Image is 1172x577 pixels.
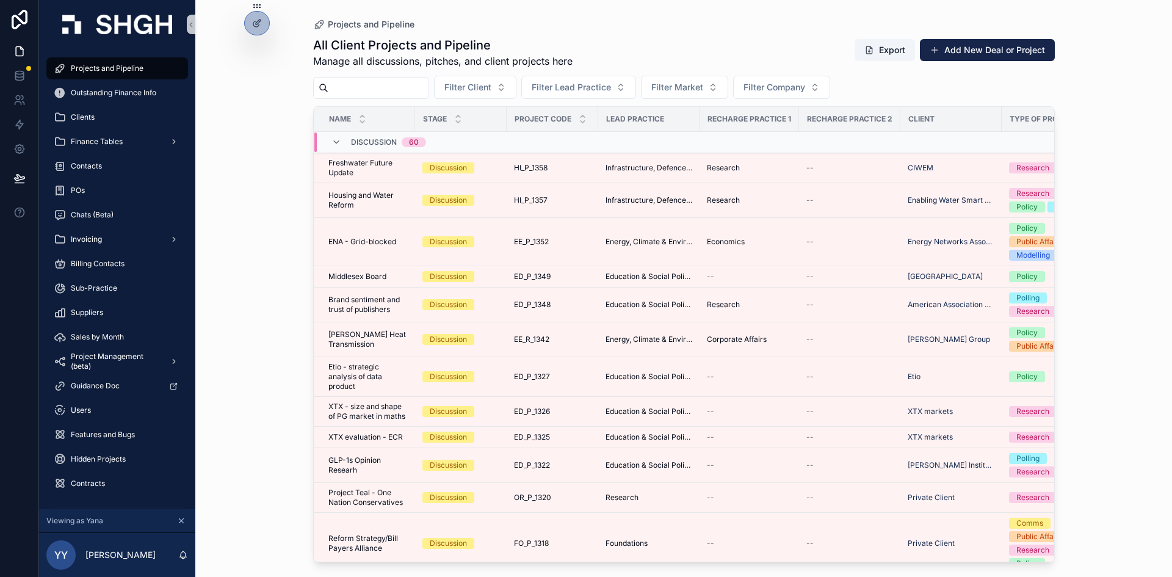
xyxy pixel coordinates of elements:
a: American Association of Publishers [908,300,994,310]
span: Name [329,114,351,124]
a: -- [806,163,893,173]
span: Project Management (beta) [71,352,160,371]
span: -- [806,460,814,470]
div: scrollable content [39,49,195,509]
span: -- [707,272,714,281]
span: OR_P_1320 [514,493,551,503]
span: Clients [71,112,95,122]
span: FO_P_1318 [514,539,549,548]
div: Discussion [430,432,467,443]
a: ResearchPolicy [1009,188,1093,212]
span: Filter Client [444,81,491,93]
a: Freshwater Future Update [328,158,408,178]
a: Features and Bugs [46,424,188,446]
a: -- [707,493,792,503]
a: XTX evaluation - ECR [328,432,408,442]
a: -- [707,407,792,416]
span: Energy Networks Association [908,237,994,247]
a: ED_P_1349 [514,272,591,281]
span: -- [707,372,714,382]
div: Discussion [430,492,467,503]
a: Foundations [606,539,692,548]
div: Research [1016,162,1049,173]
span: [PERSON_NAME] Heat Transmission [328,330,408,349]
a: FO_P_1318 [514,539,591,548]
a: Contacts [46,155,188,177]
span: -- [806,335,814,344]
span: -- [707,460,714,470]
div: Policy [1016,271,1038,282]
span: Housing and Water Reform [328,191,408,210]
a: -- [707,272,792,281]
span: XTX markets [908,432,953,442]
span: Etio - strategic analysis of data product [328,362,408,391]
a: Chats (Beta) [46,204,188,226]
a: Research [1009,432,1093,443]
div: Modelling [1016,250,1050,261]
div: Discussion [430,162,467,173]
a: Billing Contacts [46,253,188,275]
span: -- [707,493,714,503]
span: Education & Social Policy [606,432,692,442]
span: Private Client [908,539,955,548]
span: Features and Bugs [71,430,135,440]
a: Discussion [422,195,499,206]
span: Hidden Projects [71,454,126,464]
span: ENA - Grid-blocked [328,237,396,247]
a: Education & Social Policy [606,372,692,382]
a: -- [806,272,893,281]
button: Select Button [641,76,728,99]
span: Invoicing [71,234,102,244]
button: Select Button [733,76,830,99]
span: Project Code [515,114,571,124]
div: Discussion [430,371,467,382]
button: Add New Deal or Project [920,39,1055,61]
div: Research [1016,492,1049,503]
div: Public Affairs [1016,341,1062,352]
div: Polling [1016,453,1040,464]
span: Lead Practice [606,114,664,124]
a: Middlesex Board [328,272,408,281]
a: Energy, Climate & Environment [606,237,692,247]
div: Research [1016,406,1049,417]
div: Discussion [430,460,467,471]
a: -- [806,195,893,205]
div: Policy [1016,201,1038,212]
span: Corporate Affairs [707,335,767,344]
span: Suppliers [71,308,103,318]
a: Education & Social Policy [606,272,692,281]
a: Project Teal - One Nation Conservatives [328,488,408,507]
span: Sales by Month [71,332,124,342]
a: XTX - size and shape of PG market in maths [328,402,408,421]
a: Infrastructure, Defence, Industrial, Transport [606,195,692,205]
div: Policy [1016,371,1038,382]
div: Policy [1016,327,1038,338]
span: [PERSON_NAME] Institute for Global Change [908,460,994,470]
a: Guidance Doc [46,375,188,397]
div: Discussion [430,334,467,345]
a: Research [707,195,792,205]
div: Research [1016,466,1049,477]
span: Private Client [908,493,955,503]
span: -- [806,237,814,247]
img: App logo [62,15,172,34]
a: PolicyPublic Affairs [1009,327,1093,352]
div: Policy [1016,558,1038,569]
span: [PERSON_NAME] Group [908,335,990,344]
a: ED_P_1322 [514,460,591,470]
a: PollingResearch [1009,292,1093,317]
span: Research [606,493,638,503]
a: Discussion [422,406,499,417]
a: Education & Social Policy [606,407,692,416]
span: Sub-Practice [71,283,117,293]
a: -- [806,237,893,247]
span: EE_P_1352 [514,237,549,247]
a: Brand sentiment and trust of publishers [328,295,408,314]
